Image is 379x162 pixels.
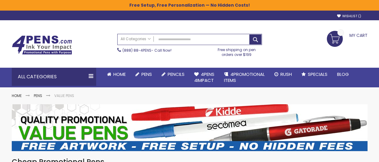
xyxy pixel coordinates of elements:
[297,68,332,81] a: Specials
[337,14,361,18] a: Wishlist
[12,93,22,98] a: Home
[211,45,262,57] div: Free shipping on pen orders over $199
[189,68,219,87] a: 4Pens4impact
[337,71,349,77] span: Blog
[113,71,126,77] span: Home
[121,37,151,41] span: All Categories
[122,48,151,53] a: (888) 88-4PENS
[168,71,185,77] span: Pencils
[122,48,172,53] span: - Call Now!
[34,93,42,98] a: Pens
[141,71,152,77] span: Pens
[270,68,297,81] a: Rush
[131,68,157,81] a: Pens
[12,104,368,151] img: Value Pens
[157,68,189,81] a: Pencils
[332,68,354,81] a: Blog
[102,68,131,81] a: Home
[308,71,327,77] span: Specials
[280,71,292,77] span: Rush
[118,34,154,44] a: All Categories
[224,71,265,83] span: 4PROMOTIONAL ITEMS
[12,35,72,55] img: 4Pens Custom Pens and Promotional Products
[194,71,214,83] span: 4Pens 4impact
[54,93,74,98] strong: Value Pens
[12,68,96,86] div: All Categories
[219,68,270,87] a: 4PROMOTIONALITEMS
